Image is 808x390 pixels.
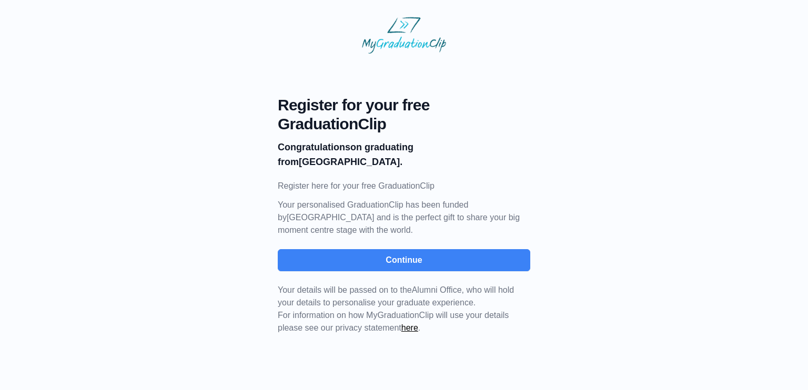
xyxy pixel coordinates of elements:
[278,96,530,115] span: Register for your free
[278,199,530,237] p: Your personalised GraduationClip has been funded by [GEOGRAPHIC_DATA] and is the perfect gift to ...
[412,285,462,294] span: Alumni Office
[278,142,350,152] b: Congratulations
[278,249,530,271] button: Continue
[278,140,530,169] p: on graduating from [GEOGRAPHIC_DATA].
[278,285,514,307] span: Your details will be passed on to the , who will hold your details to personalise your graduate e...
[278,180,530,192] p: Register here for your free GraduationClip
[362,17,446,54] img: MyGraduationClip
[278,285,514,332] span: For information on how MyGraduationClip will use your details please see our privacy statement .
[401,323,418,332] a: here
[278,115,530,134] span: GraduationClip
